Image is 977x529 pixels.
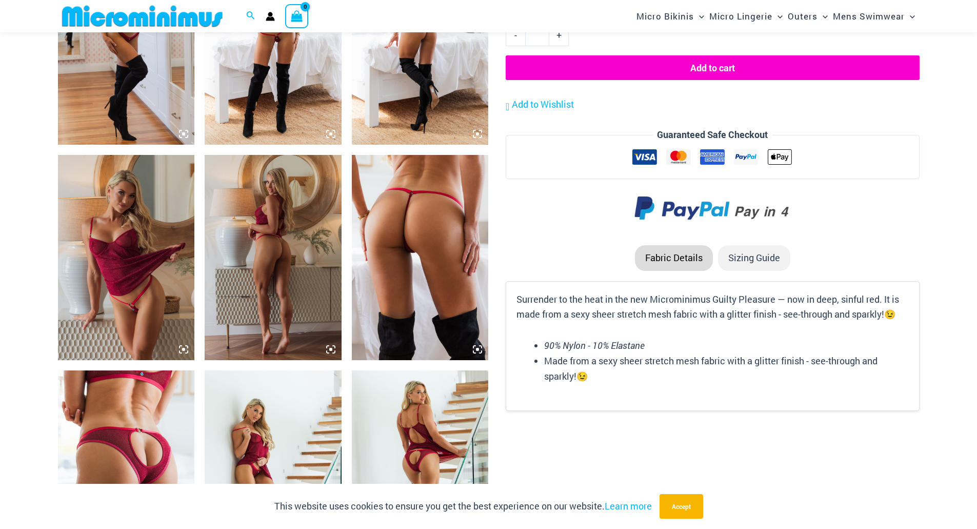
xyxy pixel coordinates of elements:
a: Micro LingerieMenu ToggleMenu Toggle [707,3,785,29]
span: Menu Toggle [772,3,783,29]
a: Mens SwimwearMenu ToggleMenu Toggle [830,3,918,29]
a: - [506,25,525,46]
img: Guilty Pleasures Red 1260 Slip 689 Micro [58,155,195,360]
a: View Shopping Cart, empty [285,4,309,28]
a: Micro BikinisMenu ToggleMenu Toggle [634,3,707,29]
a: Account icon link [266,12,275,21]
span: Outers [788,3,818,29]
a: + [549,25,569,46]
a: Add to Wishlist [506,97,574,112]
span: Menu Toggle [818,3,828,29]
span: Mens Swimwear [833,3,905,29]
em: 90% Nylon - 10% Elastane [544,339,645,351]
p: Surrender to the heat in the new Microminimus Guilty Pleasure — now in deep, sinful red. It is ma... [516,292,908,322]
p: This website uses cookies to ensure you get the best experience on our website. [274,499,652,514]
img: Guilty Pleasures Red 1260 Slip 689 Micro [205,155,342,360]
a: Search icon link [246,10,255,23]
li: Made from a sexy sheer stretch mesh fabric with a glitter finish - see-through and sparkly! [544,354,908,384]
span: Menu Toggle [694,3,704,29]
input: Product quantity [525,25,549,46]
button: Accept [660,494,703,519]
li: Fabric Details [635,245,713,271]
nav: Site Navigation [632,2,920,31]
span: Micro Lingerie [709,3,772,29]
span: Menu Toggle [905,3,915,29]
img: MM SHOP LOGO FLAT [58,5,227,28]
span: Micro Bikinis [636,3,694,29]
a: OutersMenu ToggleMenu Toggle [785,3,830,29]
img: Guilty Pleasures Red 689 Micro [352,155,489,360]
legend: Guaranteed Safe Checkout [653,127,772,143]
li: Sizing Guide [718,245,790,271]
span: 😉 [576,370,588,382]
button: Add to cart [506,55,919,80]
span: Add to Wishlist [512,98,574,110]
a: Learn more [605,500,652,512]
